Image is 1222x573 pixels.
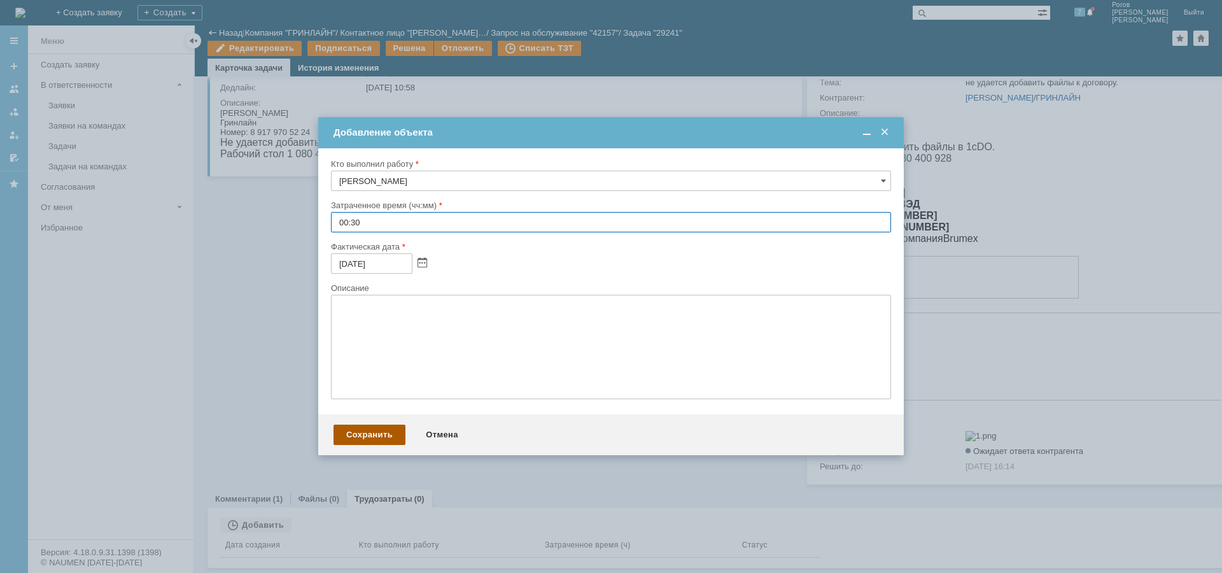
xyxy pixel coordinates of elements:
div: Кто выполнил работу [331,160,888,168]
span: Закрыть [878,127,891,138]
div: Затраченное время (чч:мм) [331,201,888,209]
span: Brumex [123,115,158,125]
span: DO [157,23,172,34]
div: Фактическая дата [331,243,888,251]
span: [PHONE_NUMBER] [36,103,130,114]
span: Свернуть (Ctrl + M) [860,127,873,138]
div: Описание [331,284,888,292]
div: Добавление объекта [334,127,891,138]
